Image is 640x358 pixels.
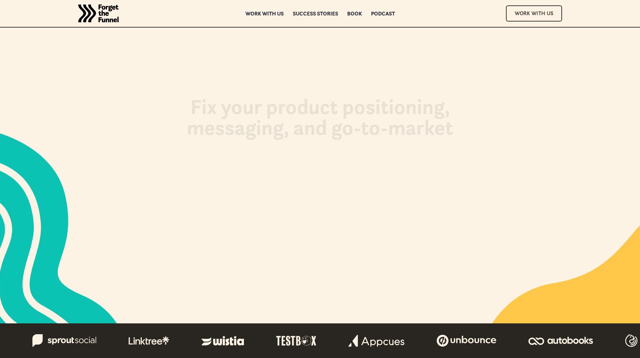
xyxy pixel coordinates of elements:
div: with the speed and rigor [DATE] demands. [230,143,410,157]
a: Work with us [245,11,284,16]
a: Book [347,11,362,16]
a: Success Stories [293,11,338,16]
a: Podcast [371,11,395,16]
a: Work With Us [506,5,562,21]
h1: Fix your product positioning, messaging, and go-to-market [139,96,502,145]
